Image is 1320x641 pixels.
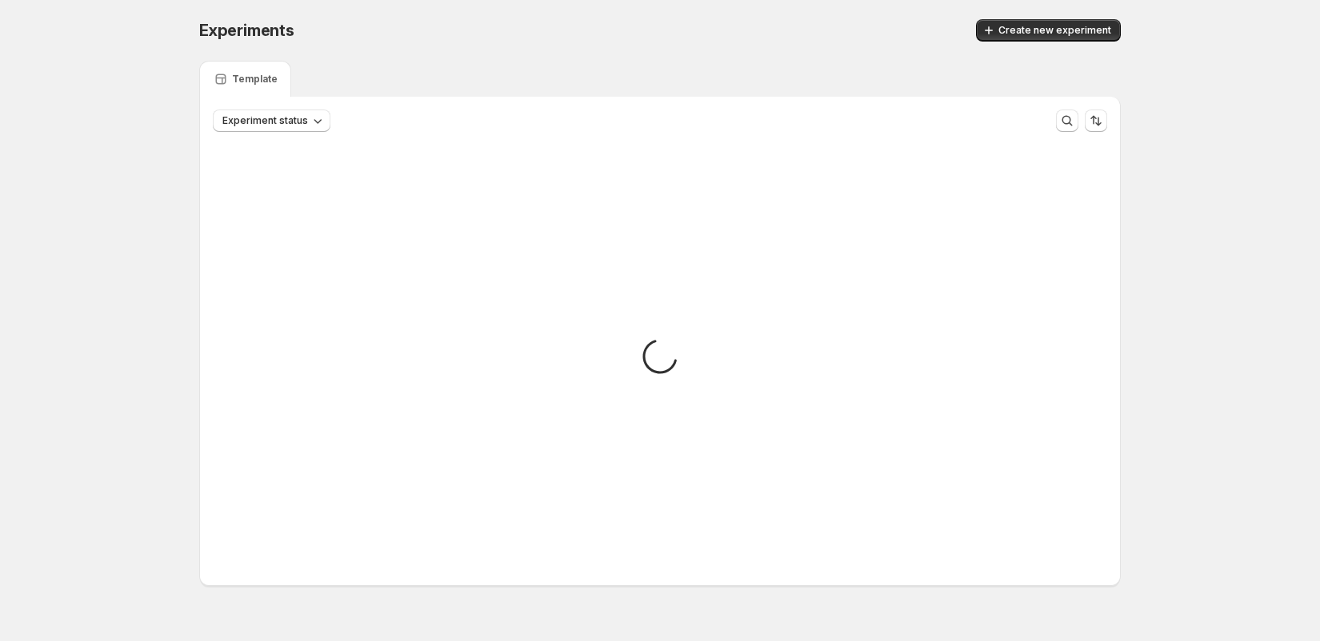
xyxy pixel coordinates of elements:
p: Template [232,73,278,86]
span: Experiment status [222,114,308,127]
span: Experiments [199,21,294,40]
button: Create new experiment [976,19,1121,42]
button: Sort the results [1085,109,1107,132]
span: Create new experiment [998,24,1111,37]
button: Experiment status [213,109,330,132]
